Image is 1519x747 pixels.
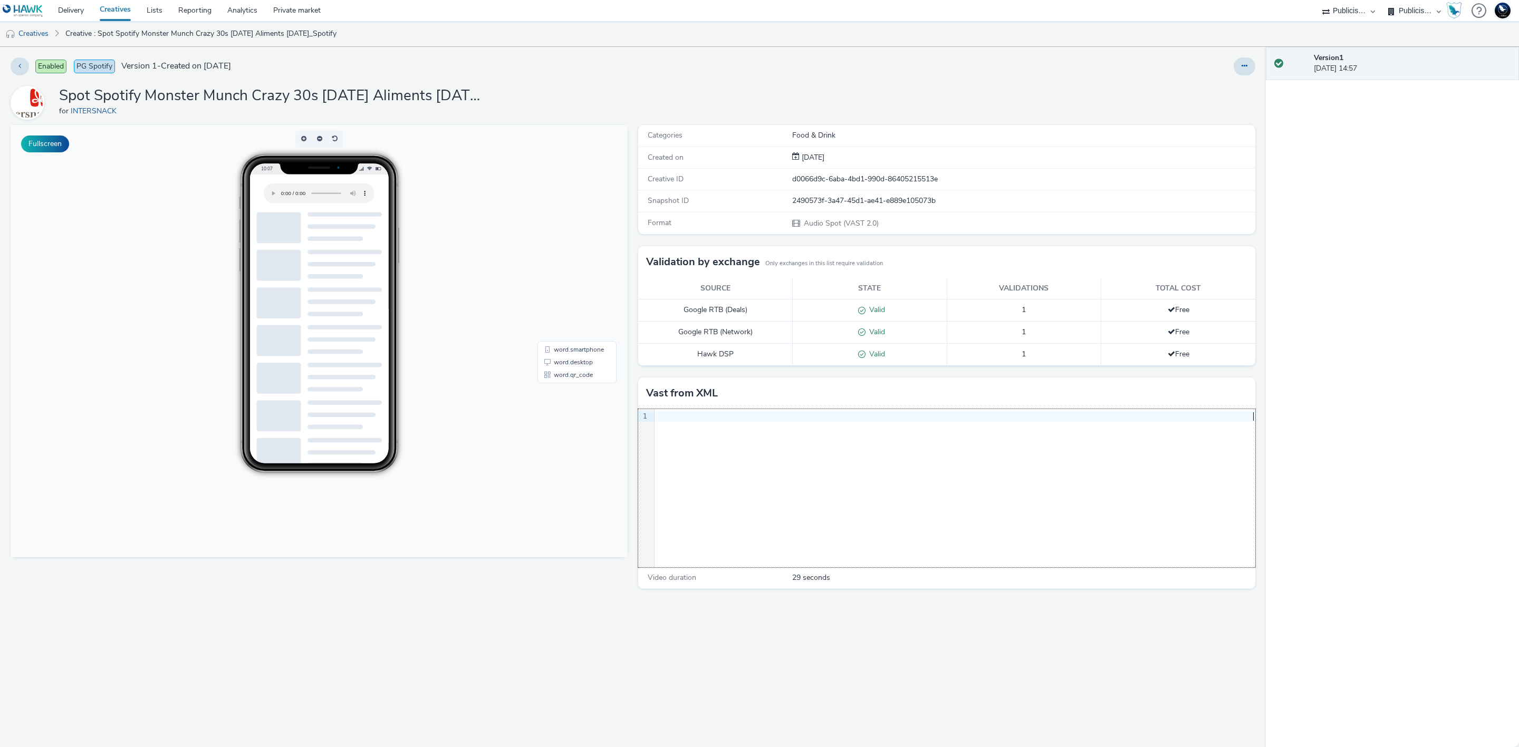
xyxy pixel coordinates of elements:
[800,152,824,162] span: [DATE]
[1168,349,1189,359] span: Free
[251,41,262,46] span: 10:07
[12,88,43,118] img: INTERSNACK
[947,278,1101,299] th: Validations
[5,29,16,40] img: audio
[543,221,593,228] span: word.smartphone
[638,322,793,344] td: Google RTB (Network)
[866,305,885,315] span: Valid
[648,130,682,140] span: Categories
[1446,2,1462,19] img: Hawk Academy
[529,231,604,244] li: word.desktop
[792,130,1254,141] div: Food & Drink
[648,218,671,228] span: Format
[792,174,1254,185] div: d0066d9c-6aba-4bd1-990d-86405215513e
[1168,327,1189,337] span: Free
[648,573,696,583] span: Video duration
[1022,327,1026,337] span: 1
[71,106,121,116] a: INTERSNACK
[121,60,231,72] span: Version 1 - Created on [DATE]
[765,259,883,268] small: Only exchanges in this list require validation
[638,299,793,322] td: Google RTB (Deals)
[792,573,830,583] span: 29 seconds
[543,247,582,253] span: word.qr_code
[638,343,793,365] td: Hawk DSP
[543,234,582,240] span: word.desktop
[1495,3,1511,18] img: Support Hawk
[803,218,879,228] span: Audio Spot (VAST 2.0)
[648,196,689,206] span: Snapshot ID
[800,152,824,163] div: Creation 19 September 2025, 14:57
[1168,305,1189,315] span: Free
[1314,53,1343,63] strong: Version 1
[793,278,947,299] th: State
[638,278,793,299] th: Source
[35,60,66,73] span: Enabled
[866,327,885,337] span: Valid
[21,135,69,152] button: Fullscreen
[3,4,43,17] img: undefined Logo
[529,244,604,256] li: word.qr_code
[646,254,760,270] h3: Validation by exchange
[1446,2,1466,19] a: Hawk Academy
[74,60,115,73] span: PG Spotify
[648,174,684,184] span: Creative ID
[59,106,71,116] span: for
[1101,278,1256,299] th: Total cost
[529,218,604,231] li: word.smartphone
[638,411,649,422] div: 1
[792,196,1254,206] div: 2490573f-3a47-45d1-ae41-e889e105073b
[648,152,684,162] span: Created on
[1022,349,1026,359] span: 1
[60,21,342,46] a: Creative : Spot Spotify Monster Munch Crazy 30s [DATE] Aliments [DATE]_Spotify
[1022,305,1026,315] span: 1
[1314,53,1511,74] div: [DATE] 14:57
[11,98,49,108] a: INTERSNACK
[59,86,481,106] h1: Spot Spotify Monster Munch Crazy 30s [DATE] Aliments [DATE]_Spotify
[646,385,718,401] h3: Vast from XML
[866,349,885,359] span: Valid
